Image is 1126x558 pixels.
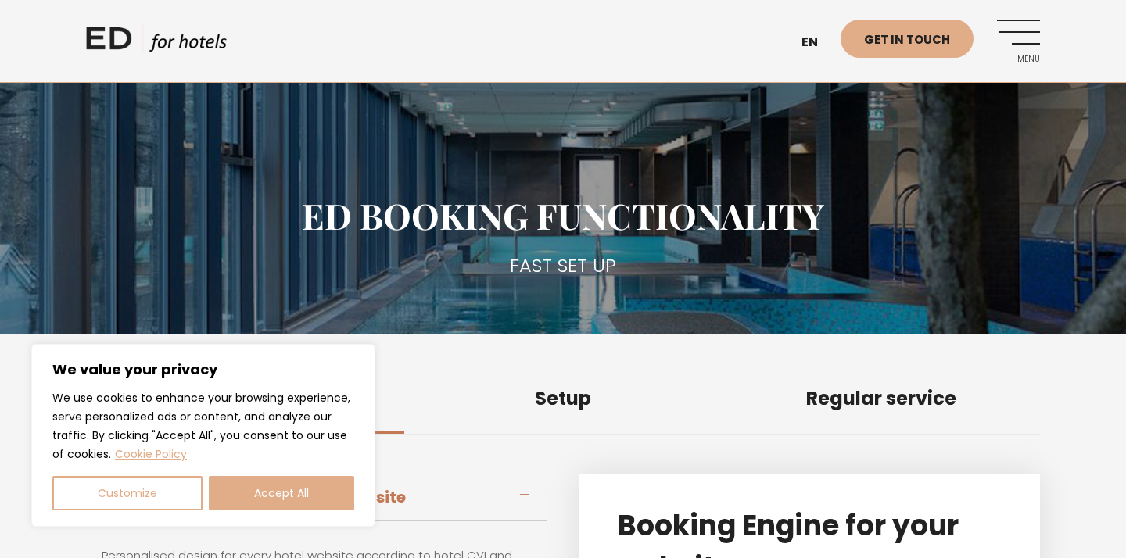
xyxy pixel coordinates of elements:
[841,20,974,58] a: Get in touch
[794,23,841,62] a: en
[997,20,1040,63] a: Menu
[52,360,354,379] p: We value your privacy
[52,388,354,463] p: We use cookies to enhance your browsing experience, serve personalized ads or content, and analyz...
[997,55,1040,64] span: Menu
[86,23,227,63] a: ED HOTELS
[52,476,203,510] button: Customize
[302,191,824,238] span: ED BOOKING FUNCTIONALITY
[510,252,616,278] span: FAST SET UP
[209,476,354,510] button: Accept All
[114,445,188,463] a: Cookie Policy
[404,366,723,433] li: Setup
[722,366,1040,433] li: Regular service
